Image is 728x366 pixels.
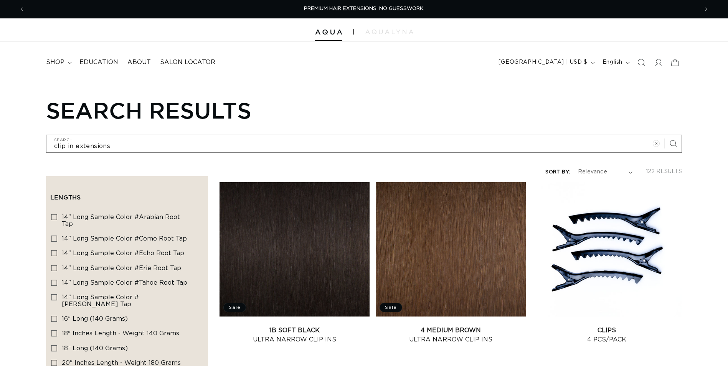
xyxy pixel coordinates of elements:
button: Clear search term [648,135,665,152]
summary: Search [633,54,650,71]
span: 14" Long Sample Color #Como Root Tap [62,236,187,242]
span: 14" Long Sample Color #Tahoe Root Tap [62,280,187,286]
span: Education [79,58,118,66]
button: Next announcement [698,2,715,16]
a: About [123,54,155,71]
span: 18” Long (140 grams) [62,345,128,351]
span: 14" Long Sample Color #[PERSON_NAME] Tap [62,294,139,307]
span: English [603,58,622,66]
span: About [127,58,151,66]
span: 14" Long Sample Color #Arabian Root Tap [62,214,180,227]
span: Salon Locator [160,58,215,66]
img: aqualyna.com [365,30,413,34]
span: PREMIUM HAIR EXTENSIONS. NO GUESSWORK. [304,6,424,11]
a: Education [75,54,123,71]
img: Aqua Hair Extensions [315,30,342,35]
span: 122 results [646,169,682,174]
summary: Lengths (0 selected) [50,180,204,208]
a: Salon Locator [155,54,220,71]
span: Lengths [50,194,81,201]
span: 20" Inches length - Weight 180 grams [62,360,181,366]
button: English [598,55,633,70]
span: [GEOGRAPHIC_DATA] | USD $ [499,58,588,66]
summary: shop [41,54,75,71]
span: 16” Long (140 grams) [62,316,128,322]
button: Previous announcement [13,2,30,16]
button: [GEOGRAPHIC_DATA] | USD $ [494,55,598,70]
button: Search [665,135,682,152]
span: 14" Long Sample Color #Erie Root Tap [62,265,181,271]
span: shop [46,58,64,66]
h1: Search results [46,97,682,123]
span: 14" Long Sample Color #Echo Root Tap [62,250,184,256]
label: Sort by: [545,170,570,175]
a: Clips 4 pcs/pack [532,326,682,344]
input: Search [46,135,682,152]
span: 18" Inches length - Weight 140 grams [62,330,179,336]
a: 1B Soft Black Ultra Narrow Clip Ins [220,326,370,344]
a: 4 Medium Brown Ultra Narrow Clip Ins [376,326,526,344]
